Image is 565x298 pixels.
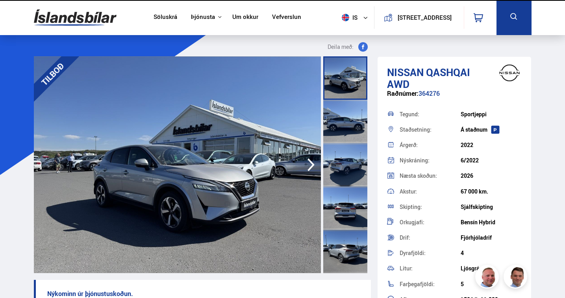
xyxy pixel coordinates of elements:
div: Nýskráning: [400,158,461,163]
img: brand logo [494,61,525,85]
span: Raðnúmer: [387,89,419,98]
div: Akstur: [400,189,461,194]
img: svg+xml;base64,PHN2ZyB4bWxucz0iaHR0cDovL3d3dy53My5vcmcvMjAwMC9zdmciIHdpZHRoPSI1MTIiIGhlaWdodD0iNT... [342,14,349,21]
span: Nissan [387,65,424,79]
span: Deila með: [328,42,354,52]
span: is [339,14,358,21]
div: 5 [461,281,522,287]
button: is [339,6,374,29]
div: Farþegafjöldi: [400,281,461,287]
div: 6/2022 [461,157,522,164]
div: Árgerð: [400,142,461,148]
a: Söluskrá [154,13,177,22]
div: Á staðnum [461,127,522,133]
img: siFngHWaQ9KaOqBr.png [476,266,500,290]
div: Sjálfskipting [461,204,522,210]
div: Næsta skoðun: [400,173,461,179]
div: TILBOÐ [23,45,82,104]
div: Sportjeppi [461,111,522,117]
div: 4 [461,250,522,256]
div: Ljósgrár [461,265,522,272]
div: 2026 [461,173,522,179]
div: Fjórhjóladrif [461,235,522,241]
div: Drif: [400,235,461,240]
span: Qashqai AWD [387,65,470,91]
div: Orkugjafi: [400,220,461,225]
img: FbJEzSuNWCJXmdc-.webp [505,266,528,290]
div: 67 000 km. [461,188,522,195]
img: G0Ugv5HjCgRt.svg [34,5,117,30]
div: Staðsetning: [400,127,461,132]
div: 2022 [461,142,522,148]
div: Bensín Hybrid [461,219,522,225]
img: 3292782.jpeg [34,56,321,273]
div: Skipting: [400,204,461,210]
div: 364276 [387,90,522,105]
a: [STREET_ADDRESS] [379,6,459,29]
div: Dyrafjöldi: [400,250,461,256]
div: Tegund: [400,112,461,117]
div: Litur: [400,266,461,271]
a: Vefverslun [272,13,301,22]
button: Þjónusta [191,13,215,21]
button: Deila með: [324,42,371,52]
button: [STREET_ADDRESS] [396,14,454,21]
a: Um okkur [232,13,258,22]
